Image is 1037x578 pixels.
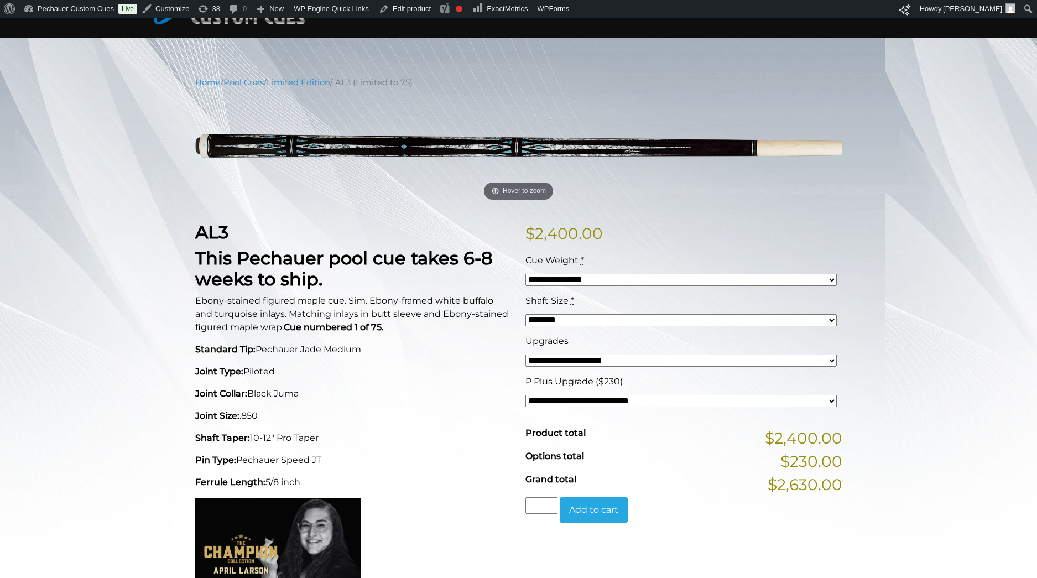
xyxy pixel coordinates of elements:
[487,4,528,13] span: ExactMetrics
[195,221,228,243] strong: AL3
[195,76,842,88] nav: Breadcrumb
[195,454,512,467] p: Pechauer Speed JT
[195,97,842,205] a: Hover to zoom
[525,336,569,346] span: Upgrades
[223,77,264,87] a: Pool Cues
[943,4,1002,13] span: [PERSON_NAME]
[560,497,628,523] button: Add to cart
[195,477,265,487] strong: Ferrule Length:
[195,295,508,332] span: Ebony-stained figured maple cue. Sim. Ebony-framed white buffalo and turquoise inlays. Matching i...
[118,4,137,14] a: Live
[768,473,842,496] span: $2,630.00
[195,431,512,445] p: 10-12" Pro Taper
[195,388,247,399] strong: Joint Collar:
[571,295,574,306] abbr: required
[195,77,221,87] a: Home
[195,365,512,378] p: Piloted
[195,409,512,423] p: .850
[525,474,576,485] span: Grand total
[195,387,512,400] p: Black Juma
[525,224,603,243] bdi: 2,400.00
[195,344,256,355] strong: Standard Tip:
[525,255,579,265] span: Cue Weight
[195,433,250,443] strong: Shaft Taper:
[267,77,330,87] a: Limited Edition
[525,497,557,514] input: Product quantity
[195,247,493,290] strong: This Pechauer pool cue takes 6-8 weeks to ship.
[284,322,384,332] strong: Cue numbered 1 of 75.
[525,451,584,461] span: Options total
[195,97,842,205] img: AL3-UPDATED.png
[525,376,623,387] span: P Plus Upgrade ($230)
[581,255,584,265] abbr: required
[195,410,239,421] strong: Joint Size:
[780,450,842,473] span: $230.00
[525,224,535,243] span: $
[525,428,586,438] span: Product total
[195,366,243,377] strong: Joint Type:
[525,295,569,306] span: Shaft Size
[195,455,236,465] strong: Pin Type:
[456,6,462,12] div: Focus keyphrase not set
[765,426,842,450] span: $2,400.00
[195,476,512,489] p: 5/8 inch
[195,343,512,356] p: Pechauer Jade Medium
